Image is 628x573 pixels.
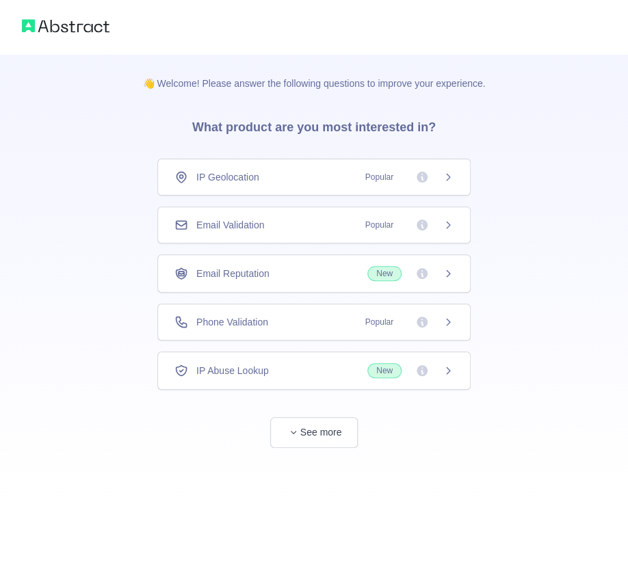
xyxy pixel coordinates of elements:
p: 👋 Welcome! Please answer the following questions to improve your experience. [121,55,508,90]
span: Popular [357,170,402,184]
span: Email Reputation [196,267,270,280]
button: See more [270,417,358,448]
span: New [367,363,402,378]
img: Abstract logo [22,16,109,36]
span: Popular [357,315,402,329]
span: Phone Validation [196,315,268,329]
span: Email Validation [196,218,264,232]
span: New [367,266,402,281]
h3: What product are you most interested in? [170,90,458,159]
span: IP Abuse Lookup [196,364,269,377]
span: IP Geolocation [196,170,259,184]
span: Popular [357,218,402,232]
